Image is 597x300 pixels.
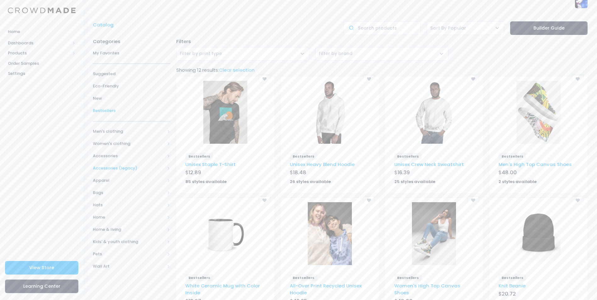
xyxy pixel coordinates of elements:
[394,274,422,281] span: Bestsellers
[498,282,526,289] a: Knit Beanie
[93,50,170,56] span: My Favorites
[290,179,331,185] strong: 26 styles available
[343,21,421,35] input: Search products
[93,21,117,28] a: Catalog
[498,153,526,160] span: Bestsellers
[5,261,78,275] a: View Store
[293,169,306,176] span: 18.48
[93,226,165,233] span: Home & living
[93,68,170,80] a: Suggested
[8,40,70,46] span: Dashboards
[185,169,265,178] div: $
[498,169,578,178] div: $
[93,92,170,105] a: New
[93,239,165,245] span: Kids' & youth clothing
[185,282,260,296] a: White Ceramic Mug with Color Inside
[8,70,76,77] span: Settings
[5,280,78,293] a: Learning Center
[93,47,170,59] a: My Favorites
[498,290,578,299] div: $
[290,274,318,281] span: Bestsellers
[397,169,410,176] span: 16.39
[394,282,460,296] a: Women's High Top Canvas Shoes
[93,190,165,196] span: Bags
[290,161,355,168] a: Unisex Heavy Blend Hoodie
[8,29,76,35] span: Home
[93,83,170,89] span: Eco-Friendly
[185,161,236,168] a: Unisex Staple T-Shirt
[93,108,170,114] span: Bestsellers
[290,169,370,178] div: $
[498,161,572,168] a: Men's High Top Canvas Shoes
[93,214,165,220] span: Home
[93,80,170,92] a: Eco-Friendly
[219,67,255,73] a: Clear selection
[502,290,516,297] span: 20.72
[185,274,213,281] span: Bestsellers
[93,71,170,77] span: Suggested
[498,274,526,281] span: Bestsellers
[93,35,170,45] div: Categories
[290,282,362,296] a: All-Over Print Recycled Unisex Hoodie
[315,47,448,61] span: Filter by brand
[394,161,464,168] a: Unisex Crew Neck Sweatshirt
[173,38,590,45] div: Filters
[8,8,76,14] img: Logo
[93,263,165,269] span: Wall Art
[93,202,165,208] span: Hats
[185,179,227,185] strong: 85 styles available
[498,179,537,185] strong: 2 styles available
[93,141,165,147] span: Women's clothing
[8,50,70,56] span: Products
[427,21,504,35] span: Sort By Popular
[23,283,60,289] span: Learning Center
[29,264,54,271] span: View Store
[394,179,435,185] strong: 25 styles available
[394,169,474,178] div: $
[93,251,165,257] span: Pets
[93,95,170,102] span: New
[180,50,222,57] span: Filter by print type
[502,169,517,176] span: 48.00
[8,60,76,67] span: Order Samples
[290,153,318,160] span: Bestsellers
[394,153,422,160] span: Bestsellers
[173,67,590,74] div: Showing 12 results:
[93,128,165,135] span: Men's clothing
[93,153,165,159] span: Accessories
[319,50,352,57] span: Filter by brand
[93,165,165,171] span: Accessories (legacy)
[510,21,588,35] a: Builder Guide
[93,105,170,117] a: Bestsellers
[176,47,309,61] span: Filter by print type
[185,153,213,160] span: Bestsellers
[93,177,165,184] span: Apparel
[189,169,201,176] span: 12.89
[430,25,466,31] span: Sort By Popular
